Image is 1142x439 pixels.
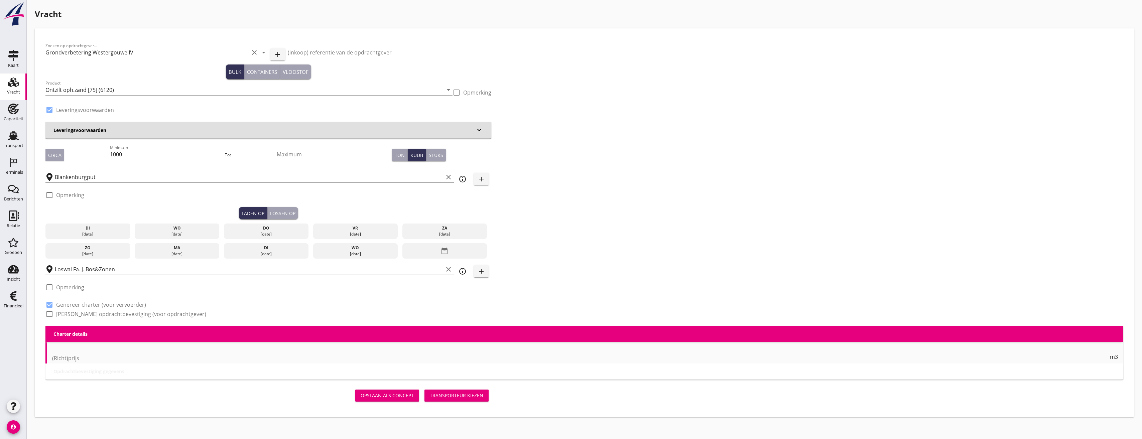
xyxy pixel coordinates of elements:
[229,68,241,76] div: Bulk
[47,225,129,231] div: di
[288,47,491,58] input: (inkoop) referentie van de opdrachtgever
[47,251,129,257] div: [DATE]
[445,265,453,273] i: clear
[226,64,244,79] button: Bulk
[55,264,443,275] input: Losplaats
[7,277,20,281] div: Inzicht
[136,225,218,231] div: wo
[7,420,20,434] i: account_circle
[314,245,396,251] div: wo
[459,175,467,183] i: info_outline
[8,63,19,67] div: Kaart
[226,251,307,257] div: [DATE]
[270,210,295,217] div: Lossen op
[392,149,408,161] button: Ton
[4,170,23,174] div: Terminals
[429,152,443,159] div: Stuks
[35,8,1134,20] h1: Vracht
[361,392,414,399] div: Opslaan als concept
[56,284,84,291] label: Opmerking
[239,207,267,219] button: Laden op
[4,197,23,201] div: Berichten
[283,68,308,76] div: Vloeistof
[477,175,485,183] i: add
[404,225,485,231] div: za
[247,68,277,76] div: Containers
[314,251,396,257] div: [DATE]
[242,210,264,217] div: Laden op
[226,245,307,251] div: di
[459,267,467,275] i: info_outline
[225,152,277,158] div: Tot
[4,117,23,121] div: Capaciteit
[280,64,311,79] button: Vloeistof
[408,149,426,161] button: Kuub
[267,207,298,219] button: Lossen op
[56,311,206,317] label: [PERSON_NAME] opdrachtbevestiging (voor opdrachtgever)
[1110,354,1118,359] span: m3
[47,245,129,251] div: zo
[395,152,405,159] div: Ton
[110,149,225,160] input: Minimum
[430,392,483,399] div: Transporteur kiezen
[355,390,419,402] button: Opslaan als concept
[136,251,218,257] div: [DATE]
[4,143,23,148] div: Transport
[274,50,282,58] i: add
[45,47,249,58] input: Zoeken op opdrachtgever...
[475,126,483,134] i: keyboard_arrow_down
[250,48,258,56] i: clear
[5,250,22,255] div: Groepen
[440,245,449,257] i: date_range
[260,48,268,56] i: arrow_drop_down
[47,231,129,237] div: [DATE]
[463,89,491,96] label: Opmerking
[477,267,485,275] i: add
[424,390,489,402] button: Transporteur kiezen
[445,86,453,94] i: arrow_drop_down
[4,304,23,308] div: Financieel
[53,127,475,134] h3: Leveringsvoorwaarden
[45,149,64,161] button: Circa
[56,301,146,308] label: Genereer charter (voor vervoerder)
[404,231,485,237] div: [DATE]
[7,224,20,228] div: Relatie
[244,64,280,79] button: Containers
[426,149,446,161] button: Stuks
[1,2,25,26] img: logo-small.a267ee39.svg
[314,231,396,237] div: [DATE]
[45,85,443,95] input: Product
[445,173,453,181] i: clear
[56,192,84,198] label: Opmerking
[277,149,392,160] input: Maximum
[56,107,114,113] label: Leveringsvoorwaarden
[136,231,218,237] div: [DATE]
[226,231,307,237] div: [DATE]
[7,90,20,94] div: Vracht
[48,152,61,159] div: Circa
[226,225,307,231] div: do
[314,225,396,231] div: vr
[52,353,1109,363] input: (Richt)prijs
[136,245,218,251] div: ma
[410,152,423,159] div: Kuub
[55,172,443,182] input: Laadplaats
